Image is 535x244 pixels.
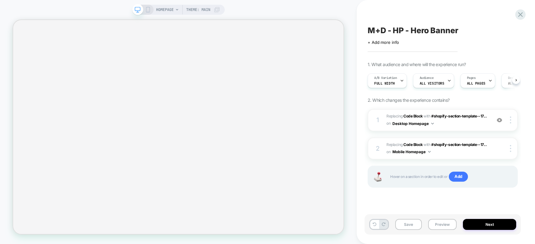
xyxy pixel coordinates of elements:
img: close [510,145,511,152]
span: Full Width [374,81,395,86]
span: Audience [420,76,434,80]
div: 1 [375,114,381,126]
span: WITH [423,114,430,118]
span: All Visitors [420,81,444,86]
b: Code Block [403,142,422,147]
img: close [510,117,511,123]
span: Hover on a section in order to edit or [390,172,511,182]
button: Desktop Homepage [392,120,434,127]
span: #shopify-section-template--17... [431,142,487,147]
button: Save [395,219,422,230]
span: Pages [467,76,476,80]
span: ALL DEVICES [508,81,531,86]
span: WITH [423,142,430,147]
span: #shopify-section-template--17... [431,114,487,118]
button: Mobile Homepage [392,148,431,156]
span: 1. What audience and where will the experience run? [368,62,466,67]
span: 2. Which changes the experience contains? [368,97,449,103]
button: Next [463,219,516,230]
img: crossed eye [497,117,502,123]
span: on [386,148,391,155]
span: Replacing [386,142,423,147]
span: A/B Variation [374,76,397,80]
span: M+D - HP - Hero Banner [368,26,459,35]
img: down arrow [428,151,431,153]
b: Code Block [403,114,422,118]
span: Add [449,172,468,182]
span: HOMEPAGE [156,5,174,15]
img: Joystick [371,172,384,182]
span: Devices [508,76,520,80]
span: ALL PAGES [467,81,485,86]
div: 2 [375,143,381,154]
span: on [386,120,391,127]
button: Preview [428,219,457,230]
img: down arrow [431,123,434,124]
span: Theme: MAIN [186,5,210,15]
span: Replacing [386,114,423,118]
span: + Add more info [368,40,399,45]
